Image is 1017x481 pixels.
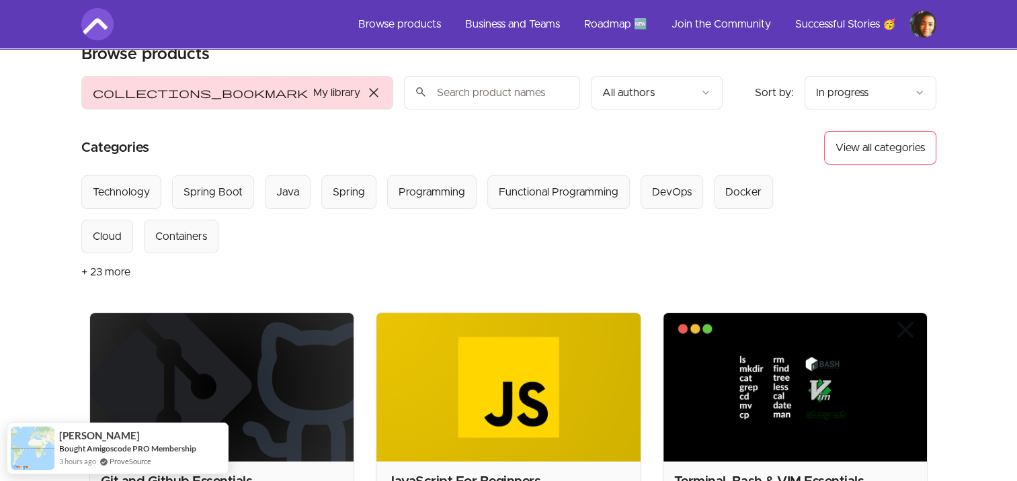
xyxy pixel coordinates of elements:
img: Amigoscode logo [81,8,114,40]
a: ProveSource [110,455,151,467]
input: Search product names [404,76,580,110]
div: Spring Boot [184,184,243,200]
button: View all categories [824,131,936,165]
div: Functional Programming [499,184,618,200]
a: Business and Teams [454,8,571,40]
img: Product image for JavaScript For Beginners [376,313,641,462]
button: + 23 more [81,253,130,291]
img: provesource social proof notification image [11,427,54,470]
img: Profile image for FOTTO FIMBIA Jean Vladimir [909,11,936,38]
span: Sort by: [755,87,794,98]
img: Product image for Git and Github Essentials [90,313,354,462]
h1: Browse products [81,44,210,65]
div: Spring [333,184,365,200]
nav: Main [348,8,936,40]
span: close [366,85,382,101]
a: Amigoscode PRO Membership [87,443,196,453]
div: Programming [399,184,465,200]
h2: Categories [81,131,149,165]
div: Containers [155,228,207,245]
button: Product sort options [805,76,936,110]
button: Filter by author [591,76,723,110]
a: Browse products [348,8,452,40]
span: Bought [59,443,85,453]
a: Roadmap 🆕 [573,8,658,40]
a: Successful Stories 🥳 [784,8,907,40]
button: Filter by My library [81,76,393,110]
span: 3 hours ago [59,455,96,468]
span: search [415,83,427,101]
span: [PERSON_NAME] [59,430,140,441]
div: Docker [725,184,762,200]
div: DevOps [652,184,692,200]
span: collections_bookmark [93,85,308,101]
div: Java [276,184,299,200]
a: Join the Community [661,8,782,40]
div: Technology [93,184,150,200]
div: Cloud [93,228,122,245]
img: Product image for Terminal, Bash & VIM Essentials [663,313,928,462]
